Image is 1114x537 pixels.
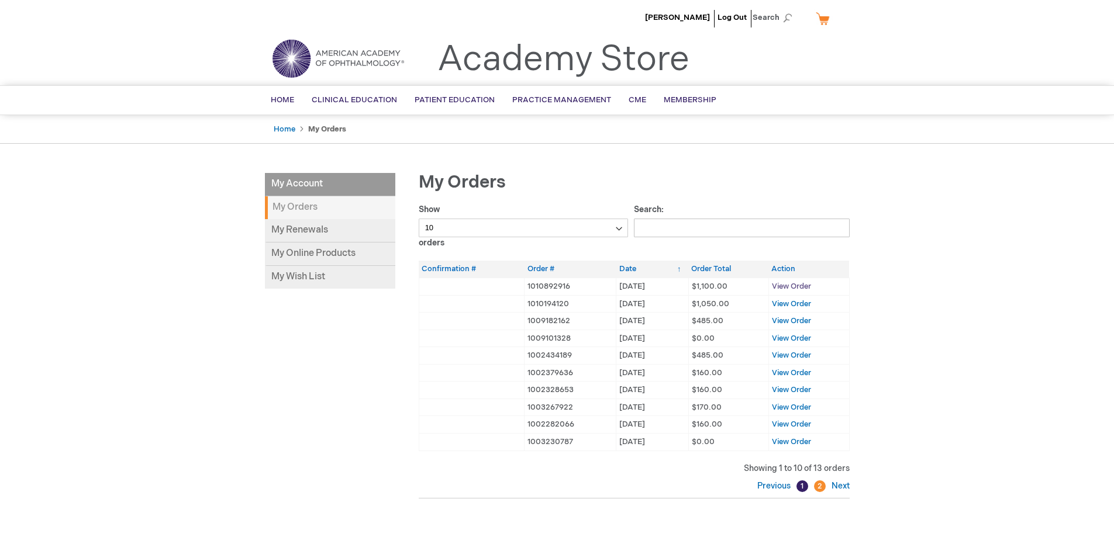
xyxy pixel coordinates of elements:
[829,481,850,491] a: Next
[437,39,689,81] a: Academy Store
[419,463,850,474] div: Showing 1 to 10 of 13 orders
[512,95,611,105] span: Practice Management
[525,382,616,399] td: 1002328653
[757,481,794,491] a: Previous
[692,282,727,291] span: $1,100.00
[772,316,811,325] a: View Order
[772,351,811,360] a: View Order
[525,347,616,365] td: 1002434189
[692,299,729,309] span: $1,050.00
[692,437,715,446] span: $0.00
[688,261,768,278] th: Order Total: activate to sort column ascending
[265,266,395,289] a: My Wish List
[616,364,688,382] td: [DATE]
[308,124,346,134] strong: My Orders
[616,295,688,313] td: [DATE]
[692,420,722,429] span: $160.00
[616,382,688,399] td: [DATE]
[616,399,688,416] td: [DATE]
[265,242,395,266] a: My Online Products
[692,351,723,360] span: $485.00
[772,420,811,429] a: View Order
[692,334,715,343] span: $0.00
[796,480,808,492] a: 1
[629,95,646,105] span: CME
[772,282,811,291] a: View Order
[664,95,716,105] span: Membership
[525,416,616,434] td: 1002282066
[634,205,850,233] label: Search:
[634,219,850,237] input: Search:
[616,330,688,347] td: [DATE]
[814,480,826,492] a: 2
[525,434,616,451] td: 1003230787
[525,278,616,295] td: 1010892916
[616,434,688,451] td: [DATE]
[772,437,811,446] a: View Order
[525,330,616,347] td: 1009101328
[419,219,629,237] select: Showorders
[271,95,294,105] span: Home
[753,6,797,29] span: Search
[265,219,395,242] a: My Renewals
[692,316,723,325] span: $485.00
[525,295,616,313] td: 1010194120
[312,95,397,105] span: Clinical Education
[525,313,616,330] td: 1009182162
[616,347,688,365] td: [DATE]
[692,385,722,394] span: $160.00
[525,261,616,278] th: Order #: activate to sort column ascending
[419,172,506,193] span: My Orders
[616,261,688,278] th: Date: activate to sort column ascending
[692,368,722,377] span: $160.00
[525,364,616,382] td: 1002379636
[772,299,811,309] a: View Order
[772,368,811,377] a: View Order
[419,205,629,248] label: Show orders
[772,385,811,394] a: View Order
[772,334,811,343] a: View Order
[525,399,616,416] td: 1003267922
[772,403,811,412] a: View Order
[616,416,688,434] td: [DATE]
[692,403,722,412] span: $170.00
[718,13,747,22] a: Log Out
[768,261,849,278] th: Action: activate to sort column ascending
[616,313,688,330] td: [DATE]
[645,13,710,22] a: [PERSON_NAME]
[419,261,525,278] th: Confirmation #: activate to sort column ascending
[415,95,495,105] span: Patient Education
[265,196,395,219] strong: My Orders
[274,124,295,134] a: Home
[616,278,688,295] td: [DATE]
